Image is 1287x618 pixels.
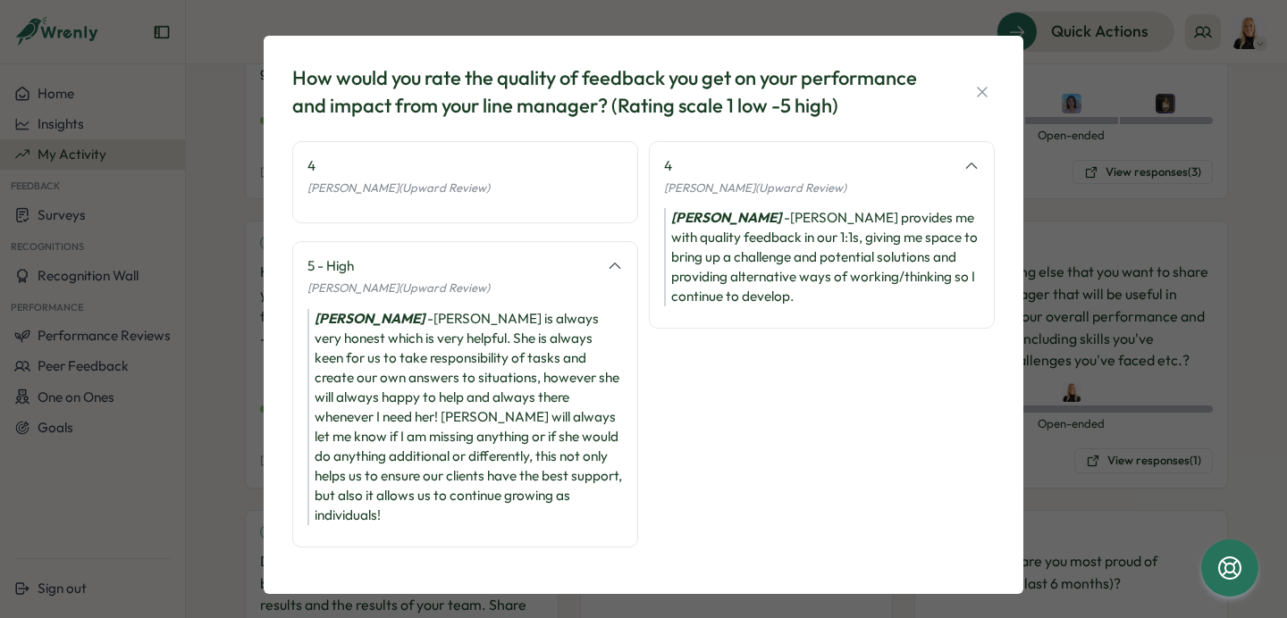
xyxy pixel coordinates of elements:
[671,209,781,226] i: [PERSON_NAME]
[307,309,623,525] div: - [PERSON_NAME] is always very honest which is very helpful. She is always keen for us to take re...
[307,180,490,195] span: [PERSON_NAME] (Upward Review)
[664,156,953,176] div: 4
[307,280,490,295] span: [PERSON_NAME] (Upward Review)
[664,180,846,195] span: [PERSON_NAME] (Upward Review)
[664,208,980,306] div: - [PERSON_NAME] provides me with quality feedback in our 1:1s, giving me space to bring up a chal...
[315,310,425,327] i: [PERSON_NAME]
[307,256,596,276] div: 5 - High
[292,64,927,120] div: How would you rate the quality of feedback you get on your performance and impact from your line ...
[307,156,623,176] div: 4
